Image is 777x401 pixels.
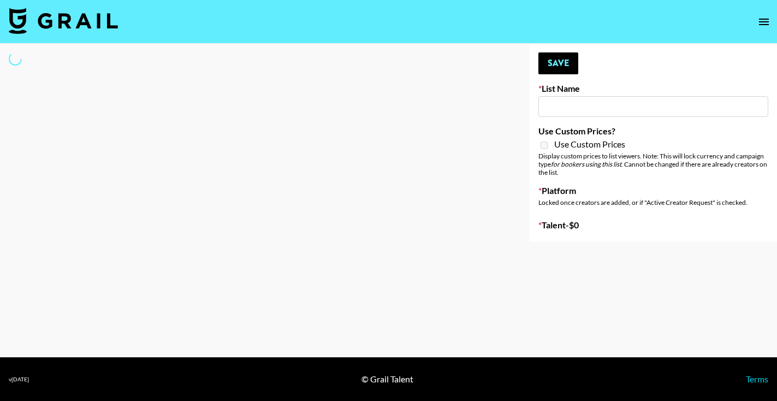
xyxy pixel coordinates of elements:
label: Use Custom Prices? [538,126,768,137]
button: open drawer [753,11,775,33]
a: Terms [746,374,768,384]
div: Display custom prices to list viewers. Note: This will lock currency and campaign type . Cannot b... [538,152,768,176]
img: Grail Talent [9,8,118,34]
div: © Grail Talent [361,374,413,385]
label: List Name [538,83,768,94]
label: Talent - $ 0 [538,220,768,231]
button: Save [538,52,578,74]
em: for bookers using this list [551,160,621,168]
div: v [DATE] [9,376,29,383]
div: Locked once creators are added, or if "Active Creator Request" is checked. [538,198,768,207]
label: Platform [538,185,768,196]
span: Use Custom Prices [554,139,625,150]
